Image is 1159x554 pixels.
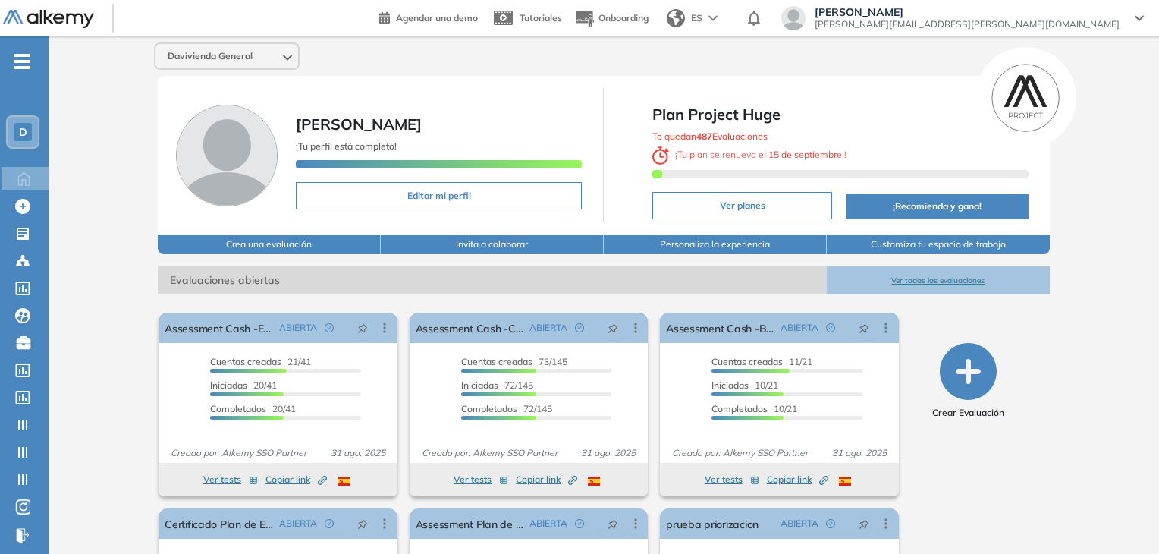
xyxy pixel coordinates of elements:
img: Foto de perfil [176,105,278,206]
span: Onboarding [598,12,649,24]
span: Creado por: Alkemy SSO Partner [165,446,313,460]
a: Assessment Cash -C Corporativo [416,313,523,343]
span: ABIERTA [781,321,818,335]
a: prueba priorizacion [666,508,759,539]
button: pushpin [596,316,630,340]
button: pushpin [847,316,881,340]
b: 487 [696,131,712,142]
span: Cuentas creadas [711,356,783,367]
span: check-circle [325,519,334,528]
img: world [667,9,685,27]
button: Copiar link [265,471,327,489]
a: Agendar una demo [379,8,478,26]
span: ABIERTA [529,321,567,335]
span: 10/21 [711,403,797,414]
span: Davivienda General [168,50,253,62]
span: Agendar una demo [396,12,478,24]
span: 31 ago. 2025 [826,446,893,460]
span: Tutoriales [520,12,562,24]
span: Copiar link [265,473,327,486]
button: Invita a colaborar [381,235,604,254]
span: Completados [711,403,768,414]
button: Crea una evaluación [158,235,381,254]
span: Plan Project Huge [652,103,1028,126]
iframe: Chat Widget [887,379,1159,554]
button: Personaliza la experiencia [604,235,827,254]
span: ¡Tu perfil está completo! [296,140,397,152]
span: check-circle [826,519,835,528]
span: pushpin [357,518,368,530]
a: Assessment Plan de Evolución Profesional [416,508,523,539]
button: Copiar link [767,471,828,489]
button: Copiar link [516,471,577,489]
img: ESP [839,477,851,486]
span: Evaluaciones abiertas [158,266,827,294]
button: Ver tests [705,471,759,489]
span: check-circle [575,519,584,528]
span: Cuentas creadas [461,356,532,367]
button: Ver planes [652,192,832,219]
span: Iniciadas [711,379,749,391]
button: pushpin [346,512,379,536]
img: arrow [708,15,718,21]
button: pushpin [847,512,881,536]
span: Iniciadas [461,379,498,391]
span: Copiar link [767,473,828,486]
span: ABIERTA [529,517,567,530]
button: ¡Recomienda y gana! [846,194,1028,219]
span: 11/21 [711,356,812,367]
span: 72/145 [461,403,552,414]
button: pushpin [346,316,379,340]
span: [PERSON_NAME] [296,115,422,134]
span: ES [691,11,702,25]
button: Crear Evaluación [932,343,1004,420]
span: 10/21 [711,379,778,391]
span: 20/41 [210,379,277,391]
span: Completados [210,403,266,414]
a: Assessment Cash -B Corporativo [666,313,774,343]
span: check-circle [575,323,584,332]
button: Ver todas las evaluaciones [827,266,1050,294]
img: ESP [338,477,350,486]
img: clock-svg [652,146,669,165]
span: Creado por: Alkemy SSO Partner [416,446,564,460]
span: check-circle [826,323,835,332]
span: 31 ago. 2025 [325,446,391,460]
span: ¡ Tu plan se renueva el ! [652,149,846,160]
span: Completados [461,403,517,414]
span: check-circle [325,323,334,332]
span: D [19,126,27,138]
span: pushpin [608,518,618,530]
button: Ver tests [454,471,508,489]
img: ESP [588,477,600,486]
a: Assessment Cash -E Corporativo [165,313,272,343]
span: 31 ago. 2025 [575,446,642,460]
span: Te quedan Evaluaciones [652,131,768,142]
i: - [14,60,30,63]
span: ABIERTA [781,517,818,530]
span: 20/41 [210,403,296,414]
button: pushpin [596,512,630,536]
button: Onboarding [574,2,649,35]
span: pushpin [859,518,869,530]
span: pushpin [859,322,869,334]
img: Logo [3,10,94,29]
span: 73/145 [461,356,567,367]
span: Cuentas creadas [210,356,281,367]
a: Certificado Plan de Evolución Profesional [165,508,272,539]
b: 15 de septiembre [766,149,844,160]
button: Editar mi perfil [296,182,582,209]
span: Iniciadas [210,379,247,391]
span: Copiar link [516,473,577,486]
button: Customiza tu espacio de trabajo [827,235,1050,254]
button: Ver tests [203,471,258,489]
span: ABIERTA [279,517,317,530]
span: pushpin [357,322,368,334]
span: [PERSON_NAME] [815,6,1120,18]
span: Creado por: Alkemy SSO Partner [666,446,814,460]
span: 72/145 [461,379,533,391]
span: pushpin [608,322,618,334]
span: 21/41 [210,356,311,367]
span: ABIERTA [279,321,317,335]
